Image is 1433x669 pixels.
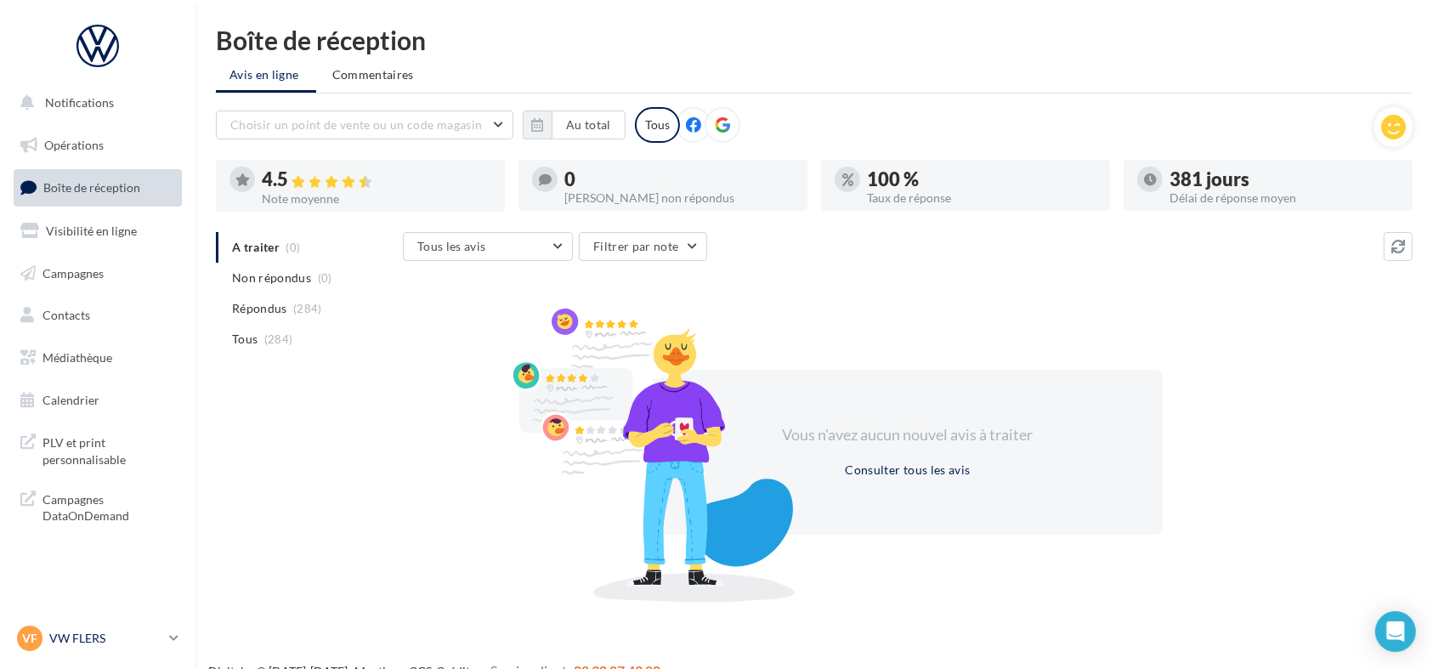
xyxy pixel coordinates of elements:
button: Filtrer par note [579,232,707,261]
button: Au total [552,111,626,139]
span: Campagnes DataOnDemand [42,488,175,524]
a: VF VW FLERS [14,622,182,655]
span: Choisir un point de vente ou un code magasin [230,117,482,132]
div: Vous n'avez aucun nouvel avis à traiter [762,424,1054,446]
a: PLV et print personnalisable [10,424,185,474]
span: Médiathèque [42,350,112,365]
a: Opérations [10,128,185,163]
p: VW FLERS [49,630,162,647]
div: Boîte de réception [216,27,1413,53]
div: 4.5 [262,170,491,190]
span: Tous les avis [417,239,486,253]
a: Calendrier [10,383,185,418]
div: Note moyenne [262,193,491,205]
span: Boîte de réception [43,180,140,195]
span: VF [22,630,37,647]
span: Tous [232,331,258,348]
button: Consulter tous les avis [838,460,977,480]
div: 100 % [867,170,1096,189]
span: Répondus [232,300,287,317]
div: Délai de réponse moyen [1170,192,1399,204]
button: Au total [523,111,626,139]
span: Commentaires [332,67,414,82]
a: Campagnes DataOnDemand [10,481,185,531]
span: Calendrier [42,393,99,407]
div: 0 [564,170,794,189]
span: Notifications [45,95,114,110]
span: Contacts [42,308,90,322]
span: (284) [293,302,322,315]
span: Visibilité en ligne [46,224,137,238]
button: Notifications [10,85,178,121]
a: Médiathèque [10,340,185,376]
a: Campagnes [10,256,185,292]
div: Open Intercom Messenger [1375,611,1416,652]
span: (0) [318,271,332,285]
span: Opérations [44,138,104,152]
span: Campagnes [42,265,104,280]
a: Contacts [10,298,185,333]
div: Taux de réponse [867,192,1096,204]
div: Tous [635,107,680,143]
a: Visibilité en ligne [10,213,185,249]
button: Choisir un point de vente ou un code magasin [216,111,513,139]
span: PLV et print personnalisable [42,431,175,468]
a: Boîte de réception [10,169,185,206]
div: [PERSON_NAME] non répondus [564,192,794,204]
span: (284) [264,332,293,346]
span: Non répondus [232,269,311,286]
button: Tous les avis [403,232,573,261]
div: 381 jours [1170,170,1399,189]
